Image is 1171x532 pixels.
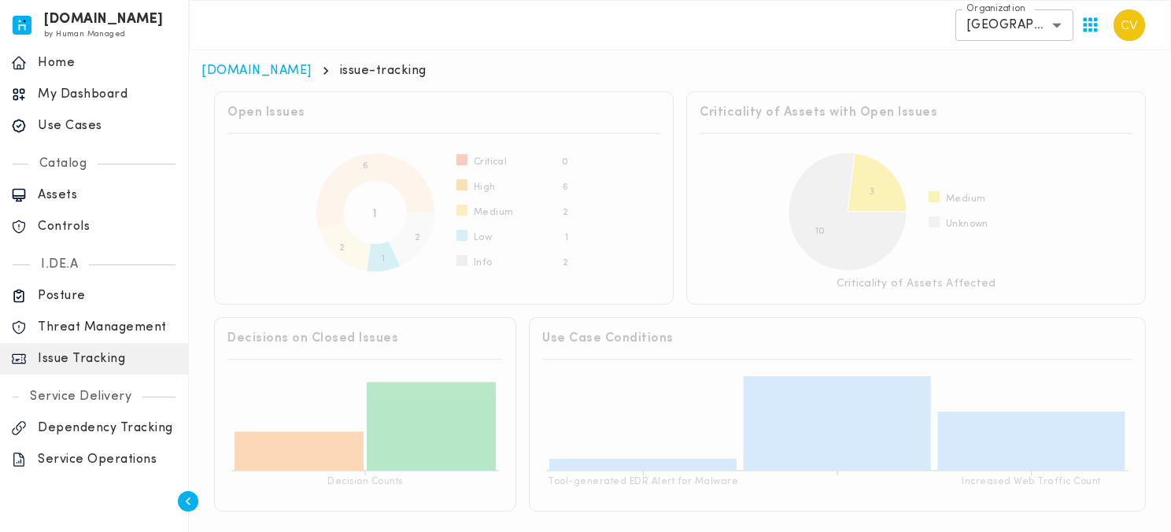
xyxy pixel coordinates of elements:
[563,257,568,269] span: 2
[474,156,507,168] span: Critical
[38,452,177,467] p: Service Operations
[38,118,177,134] p: Use Cases
[340,63,427,79] p: issue-tracking
[700,105,1132,120] h6: Criticality of Assets with Open Issues
[38,351,177,367] p: Issue Tracking
[474,257,493,269] span: Info
[1114,9,1145,41] img: Carter Velasquez
[38,288,177,304] p: Posture
[38,420,177,436] p: Dependency Tracking
[474,181,496,194] span: High
[38,87,177,102] p: My Dashboard
[870,187,875,197] text: 3
[38,320,177,335] p: Threat Management
[946,218,988,231] span: Unknown
[28,156,98,172] p: Catalog
[13,16,31,35] img: invicta.io
[327,477,403,486] tspan: Decision Counts
[227,105,660,120] h6: Open Issues
[38,187,177,203] p: Assets
[382,254,386,264] text: 1
[363,161,369,171] text: 6
[415,233,421,242] text: 2
[946,193,985,205] span: Medium
[474,206,513,219] span: Medium
[474,231,492,244] span: Low
[563,181,568,194] span: 6
[19,389,142,405] p: Service Delivery
[44,30,125,39] span: by Human Managed
[563,206,568,219] span: 2
[815,227,826,236] text: 10
[837,277,996,291] p: Criticality of Assets Affected
[966,2,1025,16] label: Organization
[373,208,378,220] tspan: 1
[44,14,164,25] h6: [DOMAIN_NAME]
[565,231,568,244] span: 1
[38,55,177,71] p: Home
[562,156,568,168] span: 0
[962,477,1101,486] tspan: Increased Web Traffic Count
[542,331,1132,346] h6: Use Case Conditions
[38,219,177,235] p: Controls
[955,9,1073,41] div: [GEOGRAPHIC_DATA]
[201,65,312,77] a: [DOMAIN_NAME]
[227,331,503,346] h6: Decisions on Closed Issues
[1107,3,1151,47] button: User
[339,243,345,253] text: 2
[548,477,738,486] tspan: Tool-generated EDR Alert for Malware
[201,63,1158,79] nav: breadcrumb
[30,257,89,272] p: I.DE.A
